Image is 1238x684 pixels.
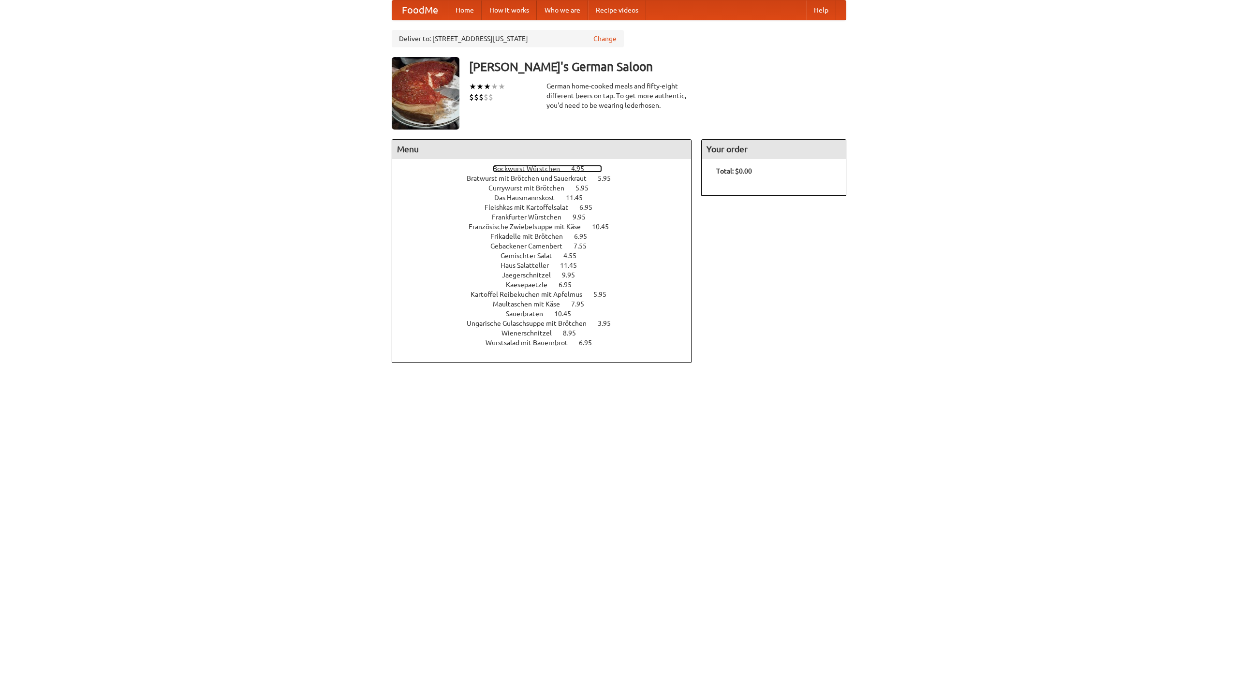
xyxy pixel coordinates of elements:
[575,184,598,192] span: 5.95
[448,0,482,20] a: Home
[501,252,562,260] span: Gemischter Salat
[559,281,581,289] span: 6.95
[563,252,586,260] span: 4.55
[392,140,691,159] h4: Menu
[598,175,620,182] span: 5.95
[467,175,629,182] a: Bratwurst mit Brötchen und Sauerkraut 5.95
[484,81,491,92] li: ★
[488,184,574,192] span: Currywurst mit Brötchen
[469,57,846,76] h3: [PERSON_NAME]'s German Saloon
[494,194,564,202] span: Das Hausmannskost
[484,92,488,102] li: $
[485,204,610,211] a: Fleishkas mit Kartoffelsalat 6.95
[571,165,594,173] span: 4.95
[492,213,604,221] a: Frankfurter Würstchen 9.95
[501,329,594,337] a: Wienerschnitzel 8.95
[474,92,479,102] li: $
[490,242,604,250] a: Gebackener Camenbert 7.55
[491,81,498,92] li: ★
[467,320,629,327] a: Ungarische Gulaschsuppe mit Brötchen 3.95
[579,204,602,211] span: 6.95
[493,300,602,308] a: Maultaschen mit Käse 7.95
[563,329,586,337] span: 8.95
[506,281,557,289] span: Kaesepaetzle
[506,310,589,318] a: Sauerbraten 10.45
[562,271,585,279] span: 9.95
[479,92,484,102] li: $
[506,310,553,318] span: Sauerbraten
[486,339,577,347] span: Wurstsalad mit Bauernbrot
[502,271,560,279] span: Jaegerschnitzel
[579,339,602,347] span: 6.95
[546,81,692,110] div: German home-cooked meals and fifty-eight different beers on tap. To get more authentic, you'd nee...
[392,0,448,20] a: FoodMe
[571,300,594,308] span: 7.95
[469,223,590,231] span: Französische Zwiebelsuppe mit Käse
[498,81,505,92] li: ★
[588,0,646,20] a: Recipe videos
[467,320,596,327] span: Ungarische Gulaschsuppe mit Brötchen
[598,320,620,327] span: 3.95
[493,165,570,173] span: Bockwurst Würstchen
[573,213,595,221] span: 9.95
[716,167,752,175] b: Total: $0.00
[486,339,610,347] a: Wurstsalad mit Bauernbrot 6.95
[501,262,595,269] a: Haus Salatteller 11.45
[392,30,624,47] div: Deliver to: [STREET_ADDRESS][US_STATE]
[469,223,627,231] a: Französische Zwiebelsuppe mit Käse 10.45
[592,223,619,231] span: 10.45
[488,184,606,192] a: Currywurst mit Brötchen 5.95
[501,329,561,337] span: Wienerschnitzel
[490,233,573,240] span: Frikadelle mit Brötchen
[506,281,590,289] a: Kaesepaetzle 6.95
[501,252,594,260] a: Gemischter Salat 4.55
[471,291,624,298] a: Kartoffel Reibekuchen mit Apfelmus 5.95
[488,92,493,102] li: $
[494,194,601,202] a: Das Hausmannskost 11.45
[490,242,572,250] span: Gebackener Camenbert
[490,233,605,240] a: Frikadelle mit Brötchen 6.95
[560,262,587,269] span: 11.45
[392,57,459,130] img: angular.jpg
[593,34,617,44] a: Change
[493,300,570,308] span: Maultaschen mit Käse
[574,233,597,240] span: 6.95
[502,271,593,279] a: Jaegerschnitzel 9.95
[469,81,476,92] li: ★
[593,291,616,298] span: 5.95
[471,291,592,298] span: Kartoffel Reibekuchen mit Apfelmus
[501,262,559,269] span: Haus Salatteller
[554,310,581,318] span: 10.45
[574,242,596,250] span: 7.55
[702,140,846,159] h4: Your order
[566,194,592,202] span: 11.45
[476,81,484,92] li: ★
[537,0,588,20] a: Who we are
[492,213,571,221] span: Frankfurter Würstchen
[806,0,836,20] a: Help
[482,0,537,20] a: How it works
[469,92,474,102] li: $
[485,204,578,211] span: Fleishkas mit Kartoffelsalat
[493,165,602,173] a: Bockwurst Würstchen 4.95
[467,175,596,182] span: Bratwurst mit Brötchen und Sauerkraut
